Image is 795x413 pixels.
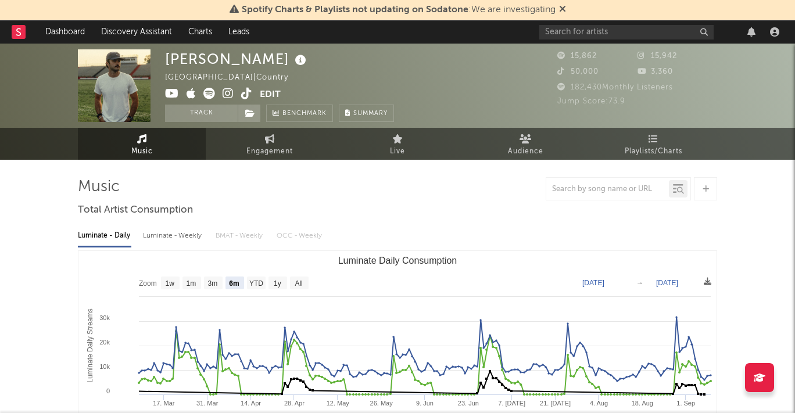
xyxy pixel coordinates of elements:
text: 9. Jun [416,400,434,407]
span: Playlists/Charts [625,145,682,159]
text: 3m [208,279,218,288]
text: 28. Apr [284,400,305,407]
text: 31. Mar [196,400,219,407]
text: 6m [229,279,239,288]
div: Luminate - Daily [78,226,131,246]
text: 14. Apr [241,400,261,407]
text: [DATE] [656,279,678,287]
a: Live [334,128,461,160]
text: 30k [99,314,110,321]
span: Dismiss [559,5,566,15]
a: Music [78,128,206,160]
span: Live [390,145,405,159]
text: 1w [166,279,175,288]
text: → [636,279,643,287]
text: 1y [274,279,281,288]
text: 18. Aug [632,400,653,407]
a: Engagement [206,128,334,160]
text: Luminate Daily Streams [86,308,94,382]
a: Benchmark [266,105,333,122]
span: Jump Score: 73.9 [557,98,625,105]
div: Luminate - Weekly [143,226,204,246]
span: 50,000 [557,68,599,76]
span: 15,942 [638,52,677,60]
a: Dashboard [37,20,93,44]
text: 7. [DATE] [498,400,525,407]
span: Music [131,145,153,159]
text: 20k [99,339,110,346]
text: Zoom [139,279,157,288]
div: [GEOGRAPHIC_DATA] | Country [165,71,302,85]
text: 1. Sep [676,400,695,407]
span: Benchmark [282,107,327,121]
text: [DATE] [582,279,604,287]
span: Spotify Charts & Playlists not updating on Sodatone [242,5,468,15]
button: Summary [339,105,394,122]
a: Playlists/Charts [589,128,717,160]
a: Audience [461,128,589,160]
text: 4. Aug [590,400,608,407]
span: 182,430 Monthly Listeners [557,84,673,91]
text: All [295,279,302,288]
div: [PERSON_NAME] [165,49,309,69]
button: Edit [260,88,281,102]
span: Total Artist Consumption [78,203,193,217]
span: Summary [353,110,388,117]
text: 23. Jun [458,400,479,407]
text: 0 [106,387,110,394]
a: Charts [180,20,220,44]
text: YTD [249,279,263,288]
button: Track [165,105,238,122]
span: 15,862 [557,52,597,60]
span: Audience [508,145,543,159]
span: Engagement [246,145,293,159]
a: Discovery Assistant [93,20,180,44]
span: 3,360 [638,68,673,76]
text: 1m [187,279,196,288]
input: Search for artists [539,25,714,39]
text: Luminate Daily Consumption [338,256,457,265]
text: 10k [99,363,110,370]
span: : We are investigating [242,5,556,15]
text: 17. Mar [153,400,175,407]
text: 12. May [327,400,350,407]
text: 21. [DATE] [540,400,571,407]
input: Search by song name or URL [546,185,669,194]
a: Leads [220,20,257,44]
text: 26. May [370,400,393,407]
